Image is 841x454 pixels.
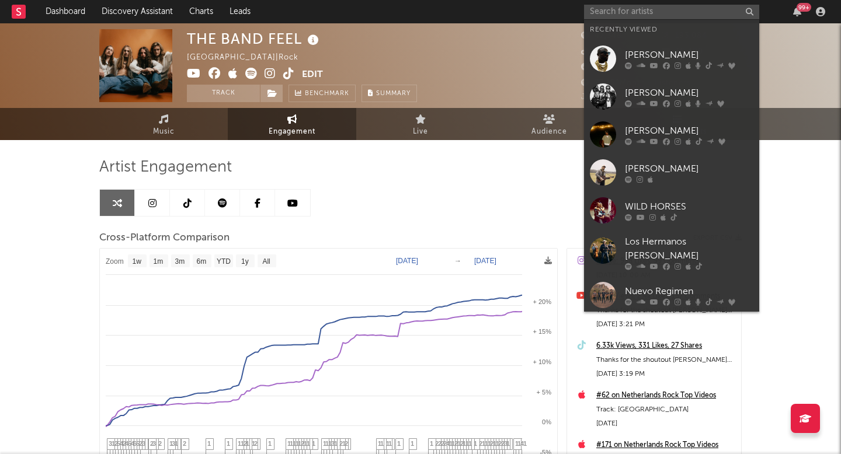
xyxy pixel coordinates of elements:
a: Benchmark [289,85,356,102]
span: 98,500 [581,48,623,55]
span: 2 [443,440,447,447]
span: 2 [490,440,494,447]
span: 1 [238,440,241,447]
span: 1 [112,440,115,447]
div: [DATE] 3:19 PM [596,367,735,381]
text: + 15% [533,328,552,335]
span: 1 [241,440,244,447]
a: 6.33k Views, 331 Likes, 27 Shares [596,339,735,353]
div: Recently Viewed [590,23,753,37]
span: Benchmark [305,87,349,101]
span: 2 [454,440,458,447]
span: 2 [150,440,154,447]
text: 1y [241,257,249,266]
span: 4 [446,440,450,447]
span: 1 [328,440,332,447]
span: 77,152 Monthly Listeners [581,79,691,87]
span: 1 [268,440,272,447]
text: [DATE] [474,257,496,265]
div: [DATE] [596,417,735,431]
text: All [262,257,270,266]
text: → [454,257,461,265]
div: #171 on Netherlands Rock Top Videos [596,438,735,452]
span: 5 [136,440,140,447]
a: Engagement [228,108,356,140]
span: 2 [438,440,442,447]
text: + 5% [537,389,552,396]
span: 2 [498,440,502,447]
a: [PERSON_NAME] [584,40,759,78]
span: 1 [517,440,521,447]
text: 6m [197,257,207,266]
span: 1 [325,440,329,447]
span: 4 [125,440,128,447]
div: THE BAND FEEL [187,29,322,48]
span: 1 [312,440,315,447]
span: 1 [252,440,255,447]
span: 1 [207,440,211,447]
text: 0% [542,418,551,425]
span: 3 [504,440,508,447]
span: 5 [128,440,131,447]
a: #62 on Netherlands Rock Top Videos [596,389,735,403]
span: 1 [378,440,381,447]
span: 2 [339,440,343,447]
span: 1 [496,440,499,447]
span: 1 [515,440,519,447]
span: 3 [109,440,112,447]
span: 1 [307,440,310,447]
span: 1 [493,440,496,447]
text: + 20% [533,298,552,305]
span: 1 [298,440,301,447]
span: 1 [169,440,173,447]
div: WILD HORSES [625,200,753,214]
span: 2 [460,440,464,447]
span: 4 [131,440,134,447]
span: 1 [342,440,346,447]
span: 1 [485,440,488,447]
span: 1 [449,440,453,447]
span: Cross-Platform Comparison [99,231,230,245]
a: Audience [485,108,613,140]
a: WILD HORSES [584,191,759,229]
div: [PERSON_NAME] [625,48,753,62]
span: 1 [290,440,293,447]
span: 191,000 [581,64,626,71]
a: [PERSON_NAME] [584,78,759,116]
span: 1 [296,440,299,447]
div: Los Hermanos [PERSON_NAME] [625,235,753,263]
span: 1 [287,440,291,447]
span: 1 [488,440,491,447]
span: 2 [123,440,126,447]
button: Summary [362,85,417,102]
span: 4 [520,440,524,447]
span: 1 [227,440,230,447]
span: 1 [482,440,485,447]
span: Jump Score: 71.9 [581,93,649,101]
div: [PERSON_NAME] [625,86,753,100]
div: Track: [GEOGRAPHIC_DATA] [596,403,735,417]
span: 5 [117,440,120,447]
input: Search for artists [584,5,759,19]
a: Los Hermanos [PERSON_NAME] [584,229,759,276]
span: 1 [175,440,178,447]
span: Summary [376,90,411,97]
button: Edit [302,68,323,82]
span: 4 [120,440,123,447]
text: YTD [217,257,231,266]
button: 99+ [793,7,801,16]
span: 1 [468,440,472,447]
span: 1 [334,440,338,447]
span: 2 [139,440,143,447]
span: 1 [388,440,392,447]
text: 1m [154,257,164,266]
span: 2 [158,440,162,447]
span: 1 [474,440,477,447]
span: 2 [244,440,247,447]
span: 1 [430,440,433,447]
span: 47,348 [581,32,622,40]
span: 2 [114,440,118,447]
div: 99 + [797,3,811,12]
span: 1 [386,440,390,447]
